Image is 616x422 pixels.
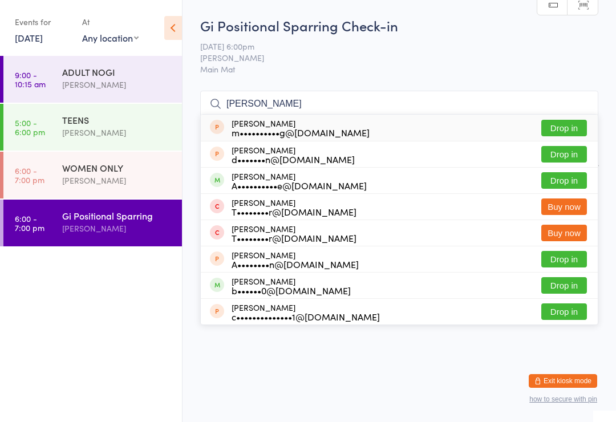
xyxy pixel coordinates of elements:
div: Any location [82,31,139,44]
div: [PERSON_NAME] [232,145,355,164]
time: 6:00 - 7:00 pm [15,214,44,232]
time: 5:00 - 6:00 pm [15,118,45,136]
div: [PERSON_NAME] [232,119,370,137]
time: 6:00 - 7:00 pm [15,166,44,184]
div: A••••••••n@[DOMAIN_NAME] [232,259,359,269]
a: 5:00 -6:00 pmTEENS[PERSON_NAME] [3,104,182,151]
div: [PERSON_NAME] [232,277,351,295]
div: T••••••••r@[DOMAIN_NAME] [232,233,356,242]
div: c••••••••••••••1@[DOMAIN_NAME] [232,312,380,321]
div: [PERSON_NAME] [62,174,172,187]
a: 6:00 -7:00 pmWOMEN ONLY[PERSON_NAME] [3,152,182,198]
div: m••••••••••g@[DOMAIN_NAME] [232,128,370,137]
div: T••••••••r@[DOMAIN_NAME] [232,207,356,216]
div: WOMEN ONLY [62,161,172,174]
h2: Gi Positional Sparring Check-in [200,16,598,35]
div: [PERSON_NAME] [232,250,359,269]
div: [PERSON_NAME] [232,198,356,216]
button: Buy now [541,225,587,241]
button: Drop in [541,120,587,136]
button: Drop in [541,277,587,294]
div: [PERSON_NAME] [232,224,356,242]
button: how to secure with pin [529,395,597,403]
button: Drop in [541,172,587,189]
div: TEENS [62,113,172,126]
span: [DATE] 6:00pm [200,40,581,52]
div: ADULT NOGI [62,66,172,78]
div: [PERSON_NAME] [62,126,172,139]
div: At [82,13,139,31]
a: 9:00 -10:15 amADULT NOGI[PERSON_NAME] [3,56,182,103]
div: [PERSON_NAME] [62,222,172,235]
a: [DATE] [15,31,43,44]
time: 9:00 - 10:15 am [15,70,46,88]
button: Drop in [541,251,587,267]
div: Events for [15,13,71,31]
span: Main Mat [200,63,598,75]
div: d•••••••n@[DOMAIN_NAME] [232,155,355,164]
a: 6:00 -7:00 pmGi Positional Sparring[PERSON_NAME] [3,200,182,246]
div: [PERSON_NAME] [232,303,380,321]
button: Drop in [541,146,587,163]
div: Gi Positional Sparring [62,209,172,222]
div: b••••••0@[DOMAIN_NAME] [232,286,351,295]
span: [PERSON_NAME] [200,52,581,63]
div: [PERSON_NAME] [62,78,172,91]
button: Exit kiosk mode [529,374,597,388]
button: Drop in [541,303,587,320]
div: [PERSON_NAME] [232,172,367,190]
div: A••••••••••e@[DOMAIN_NAME] [232,181,367,190]
input: Search [200,91,598,117]
button: Buy now [541,198,587,215]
